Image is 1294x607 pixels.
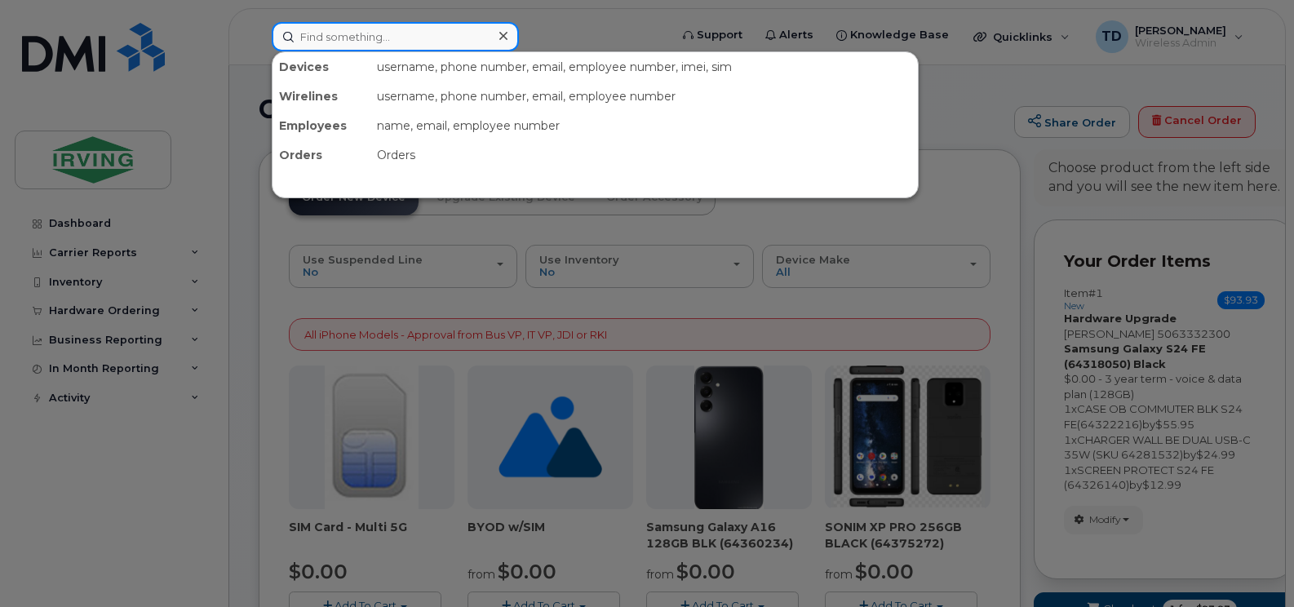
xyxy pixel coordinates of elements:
div: username, phone number, email, employee number, imei, sim [370,52,918,82]
div: Employees [273,111,370,140]
div: name, email, employee number [370,111,918,140]
div: Wirelines [273,82,370,111]
div: Orders [273,140,370,170]
div: Orders [370,140,918,170]
div: Devices [273,52,370,82]
div: username, phone number, email, employee number [370,82,918,111]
